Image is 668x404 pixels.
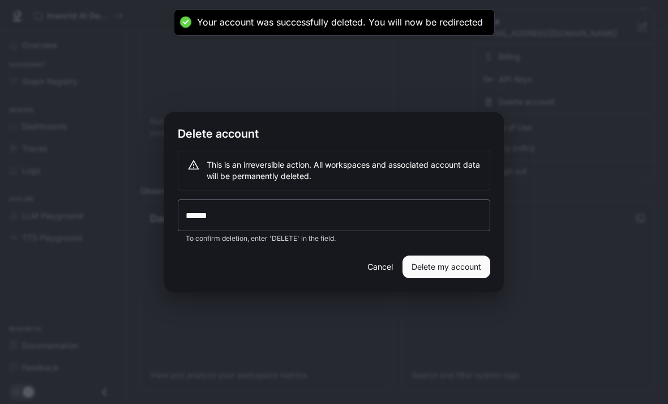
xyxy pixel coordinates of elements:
[402,256,490,278] button: Delete my account
[197,16,483,28] div: Your account was successfully deleted. You will now be redirected
[362,256,398,278] button: Cancel
[186,233,482,244] p: To confirm deletion, enter 'DELETE' in the field.
[207,155,481,186] div: This is an irreversible action. All workspaces and associated account data will be permanently de...
[164,112,504,151] h2: Delete account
